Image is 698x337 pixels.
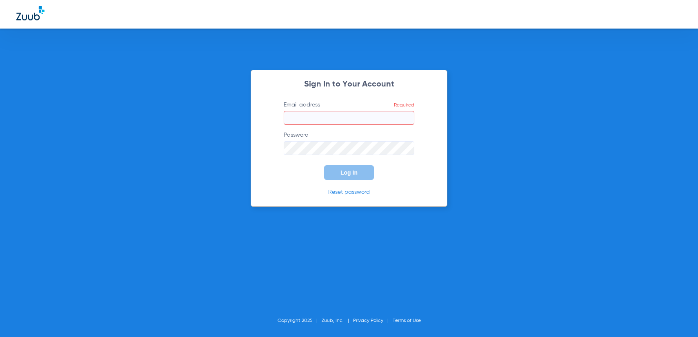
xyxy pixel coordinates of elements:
[353,318,383,323] a: Privacy Policy
[328,189,370,195] a: Reset password
[340,169,358,176] span: Log In
[284,111,414,125] input: Email addressRequired
[278,317,322,325] li: Copyright 2025
[284,141,414,155] input: Password
[284,101,414,125] label: Email address
[284,131,414,155] label: Password
[16,6,44,20] img: Zuub Logo
[271,80,427,89] h2: Sign In to Your Account
[393,318,421,323] a: Terms of Use
[322,317,353,325] li: Zuub, Inc.
[324,165,374,180] button: Log In
[394,103,414,108] span: Required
